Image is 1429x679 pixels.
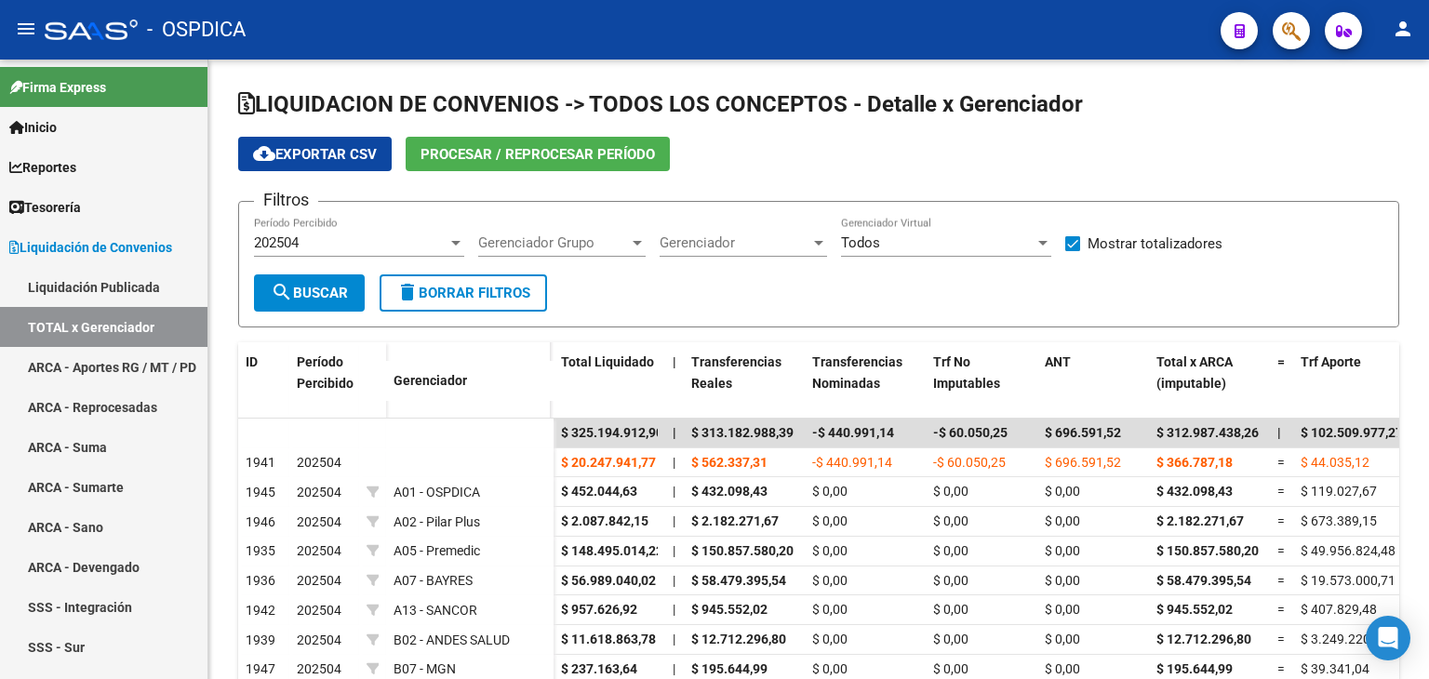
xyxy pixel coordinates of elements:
[691,484,768,499] span: $ 432.098,43
[812,602,848,617] span: $ 0,00
[253,146,377,163] span: Exportar CSV
[673,425,676,440] span: |
[1156,484,1233,499] span: $ 432.098,43
[1366,616,1410,660] div: Open Intercom Messenger
[673,602,675,617] span: |
[1045,661,1080,676] span: $ 0,00
[297,632,341,647] span: 202504
[1149,342,1270,424] datatable-header-cell: Total x ARCA (imputable)
[660,234,810,251] span: Gerenciador
[1045,602,1080,617] span: $ 0,00
[1156,573,1251,588] span: $ 58.479.395,54
[1156,602,1233,617] span: $ 945.552,02
[1045,513,1080,528] span: $ 0,00
[380,274,547,312] button: Borrar Filtros
[147,9,246,50] span: - OSPDICA
[246,573,275,588] span: 1936
[1045,632,1080,646] span: $ 0,00
[691,455,768,470] span: $ 562.337,31
[691,602,768,617] span: $ 945.552,02
[254,274,365,312] button: Buscar
[1301,513,1377,528] span: $ 673.389,15
[1277,632,1285,646] span: =
[1045,484,1080,499] span: $ 0,00
[933,661,968,676] span: $ 0,00
[1277,661,1285,676] span: =
[246,543,275,558] span: 1935
[1270,342,1293,424] datatable-header-cell: =
[1045,425,1121,440] span: $ 696.591,52
[673,543,675,558] span: |
[15,18,37,40] mat-icon: menu
[812,513,848,528] span: $ 0,00
[691,573,786,588] span: $ 58.479.395,54
[691,425,794,440] span: $ 313.182.988,39
[673,455,675,470] span: |
[933,632,968,646] span: $ 0,00
[238,137,392,171] button: Exportar CSV
[1045,455,1121,470] span: $ 696.591,52
[394,485,480,499] span: A01 - OSPDICA
[9,117,57,138] span: Inicio
[812,632,848,646] span: $ 0,00
[1301,425,1403,440] span: $ 102.509.977,27
[271,285,348,301] span: Buscar
[933,425,1008,440] span: -$ 60.050,25
[933,354,1000,391] span: Trf No Imputables
[254,234,299,251] span: 202504
[673,632,675,646] span: |
[238,342,289,420] datatable-header-cell: ID
[561,513,648,528] span: $ 2.087.842,15
[812,354,902,391] span: Transferencias Nominadas
[812,455,892,470] span: -$ 440.991,14
[841,234,880,251] span: Todos
[9,77,106,98] span: Firma Express
[1293,342,1405,424] datatable-header-cell: Trf Aporte
[805,342,926,424] datatable-header-cell: Transferencias Nominadas
[1037,342,1149,424] datatable-header-cell: ANT
[1301,602,1377,617] span: $ 407.829,48
[238,91,1083,117] span: LIQUIDACION DE CONVENIOS -> TODOS LOS CONCEPTOS - Detalle x Gerenciador
[421,146,655,163] span: Procesar / Reprocesar período
[1301,484,1377,499] span: $ 119.027,67
[1045,573,1080,588] span: $ 0,00
[1045,543,1080,558] span: $ 0,00
[673,513,675,528] span: |
[554,342,665,424] datatable-header-cell: Total Liquidado
[926,342,1037,424] datatable-header-cell: Trf No Imputables
[1088,233,1222,255] span: Mostrar totalizadores
[933,573,968,588] span: $ 0,00
[246,603,275,618] span: 1942
[386,361,554,401] datatable-header-cell: Gerenciador
[396,281,419,303] mat-icon: delete
[297,661,341,676] span: 202504
[561,632,656,646] span: $ 11.618.863,78
[253,142,275,165] mat-icon: cloud_download
[1045,354,1071,369] span: ANT
[812,661,848,676] span: $ 0,00
[246,455,275,470] span: 1941
[1277,425,1281,440] span: |
[561,425,663,440] span: $ 325.194.912,90
[297,543,341,558] span: 202504
[1277,602,1285,617] span: =
[246,632,275,647] span: 1939
[394,603,477,618] span: A13 - SANCOR
[246,485,275,499] span: 1945
[561,543,663,558] span: $ 148.495.014,22
[297,573,341,588] span: 202504
[1156,543,1259,558] span: $ 150.857.580,20
[1301,455,1369,470] span: $ 44.035,12
[9,237,172,258] span: Liquidación de Convenios
[673,354,676,369] span: |
[297,603,341,618] span: 202504
[246,514,275,529] span: 1946
[561,661,637,676] span: $ 237.163,64
[1156,661,1233,676] span: $ 195.644,99
[1301,573,1396,588] span: $ 19.573.000,71
[933,513,968,528] span: $ 0,00
[1156,632,1251,646] span: $ 12.712.296,80
[812,425,894,440] span: -$ 440.991,14
[673,573,675,588] span: |
[394,573,473,588] span: A07 - BAYRES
